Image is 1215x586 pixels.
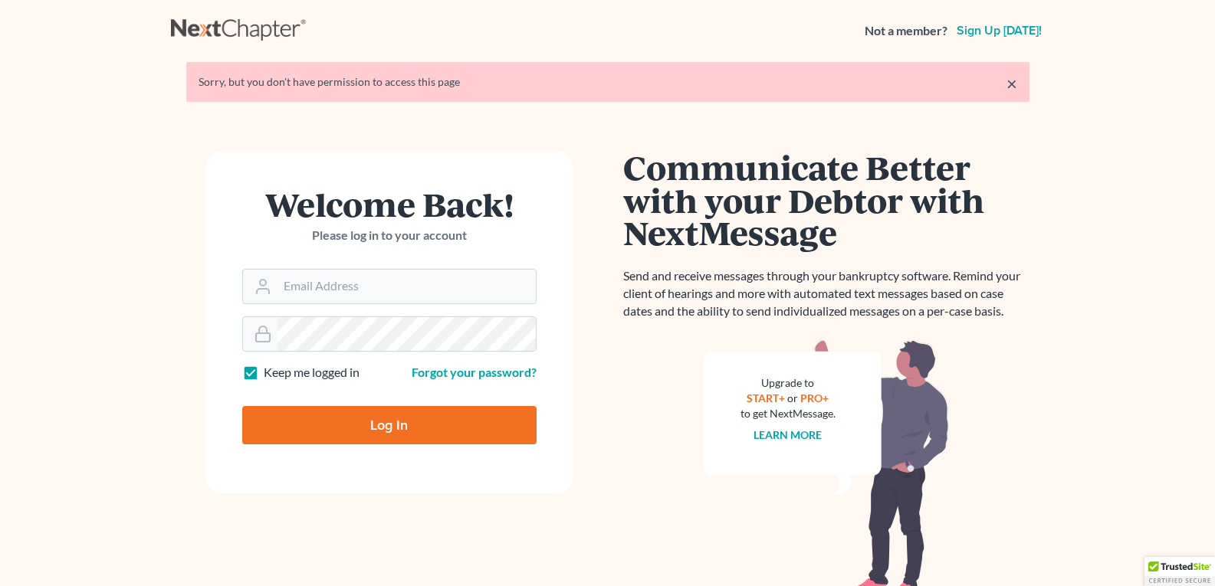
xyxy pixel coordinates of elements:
a: START+ [747,391,785,404]
a: Sign up [DATE]! [954,25,1045,37]
label: Keep me logged in [264,364,360,381]
div: to get NextMessage. [740,406,836,421]
div: Sorry, but you don't have permission to access this page [199,74,1017,90]
input: Email Address [277,270,536,303]
p: Send and receive messages through your bankruptcy software. Remind your client of hearings and mo... [623,267,1029,320]
a: × [1006,74,1017,93]
a: Forgot your password? [412,365,537,379]
a: PRO+ [800,391,829,404]
h1: Communicate Better with your Debtor with NextMessage [623,151,1029,249]
a: Learn more [754,428,822,441]
strong: Not a member? [865,22,947,40]
div: Upgrade to [740,375,836,391]
input: Log In [242,406,537,444]
div: TrustedSite Certified [1144,557,1215,586]
p: Please log in to your account [242,227,537,244]
h1: Welcome Back! [242,188,537,221]
span: or [787,391,798,404]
